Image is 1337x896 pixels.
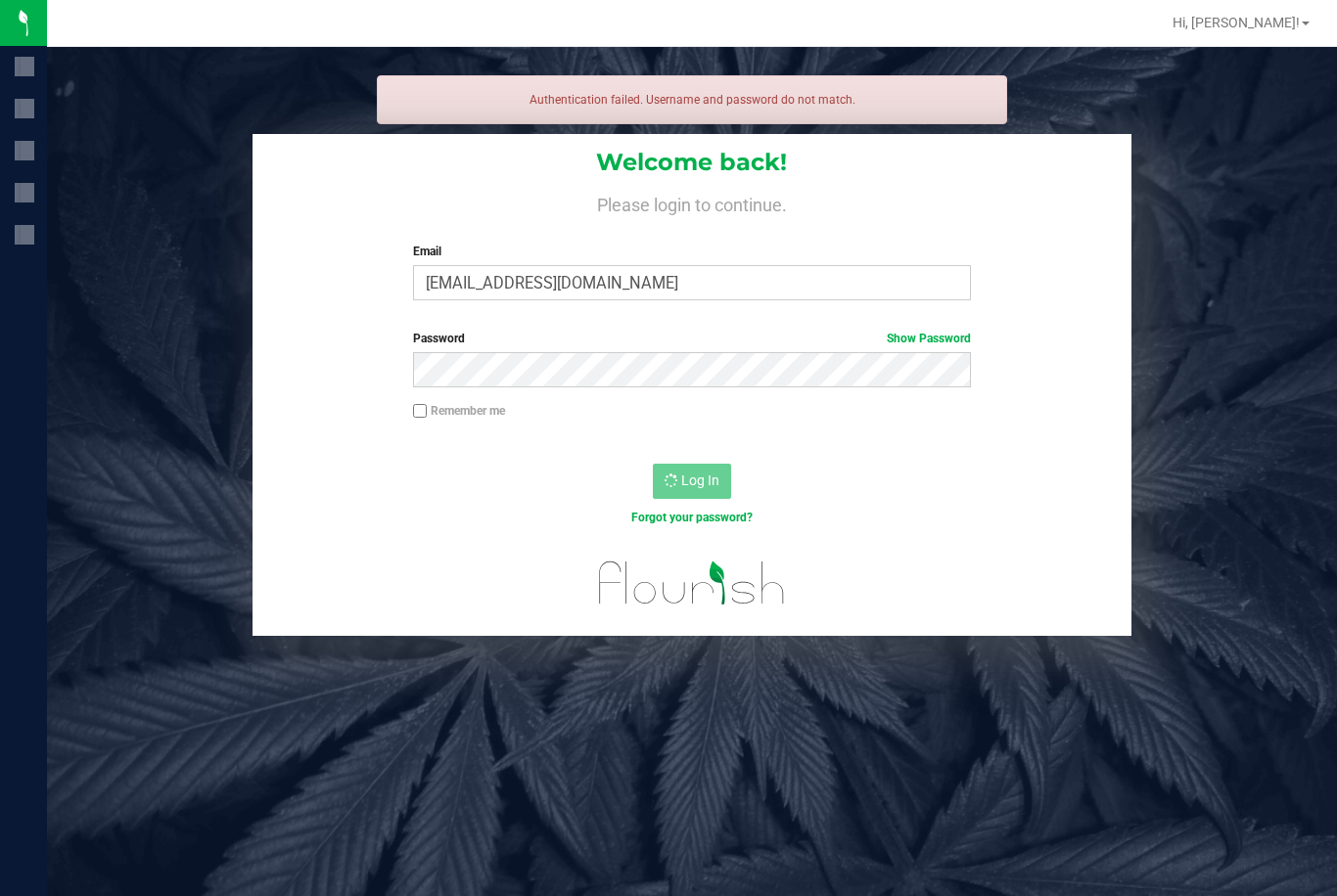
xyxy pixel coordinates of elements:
[253,150,1132,175] h1: Welcome back!
[582,548,803,618] img: flourish_logo.svg
[253,192,1132,215] h4: Please login to continue.
[413,402,505,420] label: Remember me
[1173,15,1300,30] span: Hi, [PERSON_NAME]!
[377,75,1007,124] div: Authentication failed. Username and password do not match.
[413,332,465,345] span: Password
[653,464,731,499] button: Log In
[887,332,971,345] a: Show Password
[681,472,719,488] span: Log In
[631,511,753,524] a: Forgot your password?
[413,404,427,418] input: Remember me
[413,243,970,260] label: Email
